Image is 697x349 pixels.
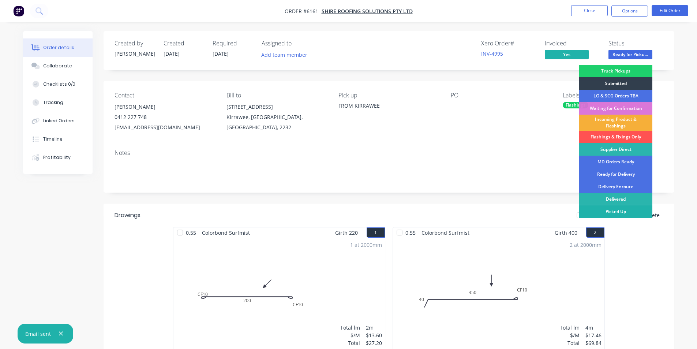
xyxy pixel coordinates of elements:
span: Ready for Picku... [608,50,652,59]
button: Add team member [257,50,311,60]
div: Checklists 0/0 [43,81,75,88]
div: Linked Orders [43,118,75,124]
div: [PERSON_NAME] [115,102,215,112]
div: 1 at 2000mm [350,241,382,249]
img: Factory [13,5,24,16]
div: Assigned to [262,40,335,47]
button: 1 [367,227,385,238]
button: Close [571,5,608,16]
button: Ready for Picku... [608,50,652,61]
div: Required [213,40,253,47]
div: LO & SCG Orders TBA [579,90,652,102]
span: Colorbond Surfmist [199,227,253,238]
button: Timeline [23,130,93,148]
div: $13.60 [366,331,382,339]
div: $27.20 [366,339,382,347]
div: Submitted [579,77,652,90]
div: Collaborate [43,63,72,69]
div: Picked Up [579,205,652,218]
div: Flashings [563,102,588,108]
button: Order details [23,38,93,57]
button: Linked Orders [23,112,93,130]
div: Total lm [560,324,580,331]
span: 0.55 [402,227,419,238]
div: Flashings & Fixings Only [579,131,652,143]
div: Delivery Enroute [579,181,652,193]
div: Ready for Delivery [579,168,652,181]
div: Timeline [43,136,63,142]
div: Incoming Product & Flashings [579,115,652,131]
div: Labels [563,92,663,99]
div: Profitability [43,154,71,161]
div: PO [451,92,551,99]
div: $/M [560,331,580,339]
span: Yes [545,50,589,59]
span: Order #6161 - [285,8,322,15]
button: Profitability [23,148,93,167]
div: Created by [115,40,155,47]
div: 4m [585,324,602,331]
div: Bill to [226,92,327,99]
div: [EMAIL_ADDRESS][DOMAIN_NAME] [115,122,215,133]
div: Drawings [115,211,140,220]
div: Supplier Direct [579,143,652,156]
button: 2 [586,227,604,238]
div: Truck Pickups [579,65,652,77]
span: [DATE] [164,50,180,57]
span: Colorbond Surfmist [419,227,472,238]
div: Email sent [25,330,51,338]
div: $17.46 [585,331,602,339]
div: [STREET_ADDRESS] [226,102,327,112]
div: 2m [366,324,382,331]
div: Tracking [43,99,63,106]
div: MD Orders Ready [579,156,652,168]
div: Status [608,40,663,47]
span: Girth 400 [555,227,577,238]
div: $69.84 [585,339,602,347]
button: Options [611,5,648,17]
div: 0412 227 748 [115,112,215,122]
div: [STREET_ADDRESS]Kirrawee, [GEOGRAPHIC_DATA], [GEOGRAPHIC_DATA], 2232 [226,102,327,133]
div: Delivered [579,193,652,205]
div: Created [164,40,204,47]
div: Order details [43,44,74,51]
span: [DATE] [213,50,229,57]
div: $/M [340,331,360,339]
span: 0.55 [183,227,199,238]
div: Total [560,339,580,347]
div: Contact [115,92,215,99]
div: [PERSON_NAME]0412 227 748[EMAIL_ADDRESS][DOMAIN_NAME] [115,102,215,133]
div: Pick up [338,92,439,99]
span: Girth 220 [335,227,358,238]
button: Edit Order [652,5,688,16]
div: 2 at 2000mm [570,241,602,249]
div: Kirrawee, [GEOGRAPHIC_DATA], [GEOGRAPHIC_DATA], 2232 [226,112,327,133]
div: Waiting for Confirmation [579,102,652,115]
button: Checklists 0/0 [23,75,93,93]
a: Shire Roofing Solutions Pty Ltd [322,8,413,15]
div: Total lm [340,324,360,331]
div: FROM KIRRAWEE [338,102,439,109]
button: Collaborate [23,57,93,75]
div: Xero Order # [481,40,536,47]
a: INV-4995 [481,50,503,57]
div: Total [340,339,360,347]
div: Invoiced [545,40,600,47]
button: Tracking [23,93,93,112]
button: Add team member [262,50,311,60]
div: Notes [115,149,663,156]
div: [PERSON_NAME] [115,50,155,57]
